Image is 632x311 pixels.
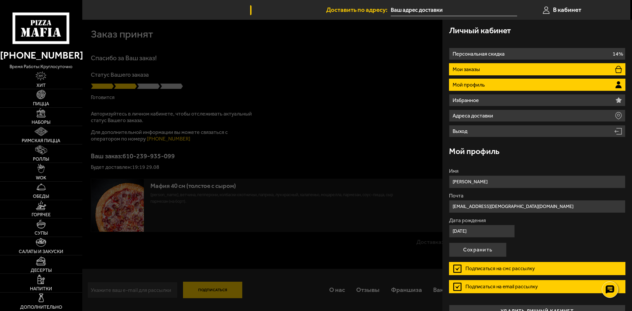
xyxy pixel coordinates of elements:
[20,305,62,310] span: Дополнительно
[98,7,161,13] span: [GEOGRAPHIC_DATA]
[449,147,499,155] h3: Мой профиль
[391,4,517,16] input: Ваш адрес доставки
[453,67,482,72] p: Мои заказы
[326,7,391,13] span: Доставить по адресу:
[449,26,511,35] h3: Личный кабинет
[612,11,624,14] span: 0 шт.
[449,243,507,257] button: Сохранить
[22,139,60,143] span: Римская пицца
[453,129,469,134] p: Выход
[453,51,506,57] p: Персональная скидка
[36,176,46,180] span: WOK
[449,193,625,198] label: Почта
[449,225,515,238] input: Ваша дата рождения
[449,168,625,174] label: Имя
[453,98,481,103] p: Избранное
[213,7,240,13] span: Доставка
[33,194,49,199] span: Обеды
[449,262,625,275] label: Подписаться на смс рассылку
[32,120,50,125] span: Наборы
[30,287,52,291] span: Напитки
[31,268,52,273] span: Десерты
[449,280,625,293] label: Подписаться на email рассылку
[449,218,625,223] label: Дата рождения
[176,7,198,13] span: Акции
[453,113,495,118] p: Адреса доставки
[37,83,46,88] span: Хит
[449,200,625,213] input: Ваш e-mail
[612,5,624,10] span: 0 руб.
[35,231,48,236] span: Супы
[449,175,625,188] input: Ваше имя
[500,227,508,236] button: Открыть календарь
[33,102,49,106] span: Пицца
[32,213,51,217] span: Горячее
[613,51,623,57] p: 14%
[453,82,487,88] p: Мой профиль
[391,4,517,16] span: Санкт-Петербург, Колпино, Заводской проспект, 4
[553,7,581,13] span: В кабинет
[242,5,251,15] img: 15daf4d41897b9f0e9f617042186c801.svg
[33,157,49,162] span: Роллы
[19,249,63,254] span: Салаты и закуски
